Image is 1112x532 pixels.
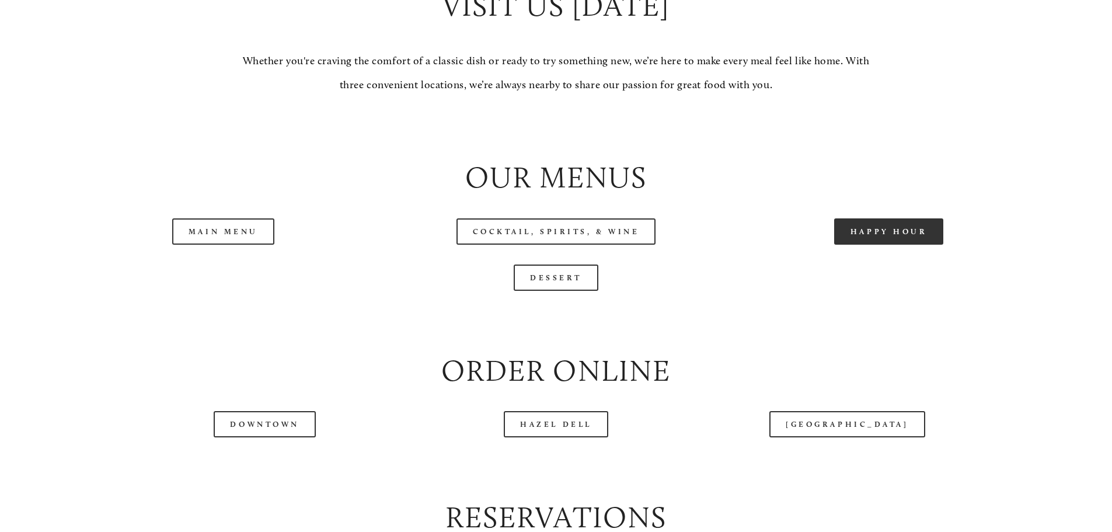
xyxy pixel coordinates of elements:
h2: Our Menus [67,157,1045,199]
a: Main Menu [172,218,274,245]
a: Downtown [214,411,315,437]
a: Hazel Dell [504,411,608,437]
a: Cocktail, Spirits, & Wine [456,218,656,245]
a: Dessert [514,265,598,291]
a: Happy Hour [834,218,944,245]
a: [GEOGRAPHIC_DATA] [769,411,925,437]
h2: Order Online [67,350,1045,392]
